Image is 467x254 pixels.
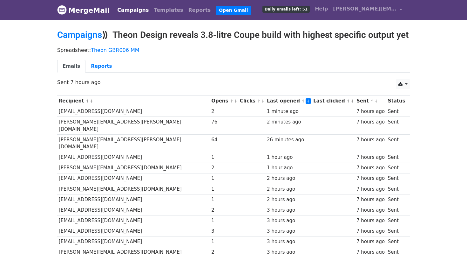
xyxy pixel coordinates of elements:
[230,99,233,103] a: ↑
[57,117,210,135] td: [PERSON_NAME][EMAIL_ADDRESS][PERSON_NAME][DOMAIN_NAME]
[386,117,407,135] td: Sent
[57,30,410,40] h2: ⟫ Theon Design reveals 3.8-litre Coupe build with highest specific output yet
[347,99,350,103] a: ↑
[267,175,310,182] div: 2 hours ago
[57,47,410,53] p: Spreadsheet:
[356,118,385,126] div: 7 hours ago
[57,205,210,215] td: [EMAIL_ADDRESS][DOMAIN_NAME]
[267,118,310,126] div: 2 minutes ago
[267,238,310,245] div: 3 hours ago
[330,3,405,18] a: [PERSON_NAME][EMAIL_ADDRESS][DOMAIN_NAME]
[57,106,210,117] td: [EMAIL_ADDRESS][DOMAIN_NAME]
[211,228,237,235] div: 3
[211,118,237,126] div: 76
[356,207,385,214] div: 7 hours ago
[211,164,237,172] div: 2
[151,4,186,17] a: Templates
[90,99,93,103] a: ↓
[267,154,310,161] div: 1 hour ago
[57,184,210,194] td: [PERSON_NAME][EMAIL_ADDRESS][DOMAIN_NAME]
[57,30,102,40] a: Campaigns
[267,164,310,172] div: 1 hour ago
[386,184,407,194] td: Sent
[234,99,237,103] a: ↓
[57,226,210,236] td: [EMAIL_ADDRESS][DOMAIN_NAME]
[57,4,110,17] a: MergeMail
[265,96,312,106] th: Last opened
[386,96,407,106] th: Status
[267,186,310,193] div: 2 hours ago
[57,236,210,247] td: [EMAIL_ADDRESS][DOMAIN_NAME]
[57,152,210,163] td: [EMAIL_ADDRESS][DOMAIN_NAME]
[356,238,385,245] div: 7 hours ago
[57,173,210,184] td: [EMAIL_ADDRESS][DOMAIN_NAME]
[211,238,237,245] div: 1
[210,96,238,106] th: Opens
[306,98,311,104] a: ↓
[386,226,407,236] td: Sent
[267,217,310,224] div: 3 hours ago
[356,217,385,224] div: 7 hours ago
[386,236,407,247] td: Sent
[356,164,385,172] div: 7 hours ago
[211,175,237,182] div: 1
[211,207,237,214] div: 2
[238,96,265,106] th: Clicks
[57,215,210,226] td: [EMAIL_ADDRESS][DOMAIN_NAME]
[356,186,385,193] div: 7 hours ago
[312,3,330,15] a: Help
[356,108,385,115] div: 7 hours ago
[86,99,89,103] a: ↑
[386,205,407,215] td: Sent
[211,136,237,144] div: 64
[386,152,407,163] td: Sent
[267,196,310,203] div: 2 hours ago
[260,3,312,15] a: Daily emails left: 51
[57,5,67,15] img: MergeMail logo
[85,60,117,73] a: Reports
[356,136,385,144] div: 7 hours ago
[267,207,310,214] div: 3 hours ago
[312,96,355,106] th: Last clicked
[386,215,407,226] td: Sent
[211,154,237,161] div: 1
[267,228,310,235] div: 3 hours ago
[216,6,251,15] a: Open Gmail
[351,99,354,103] a: ↓
[211,108,237,115] div: 2
[301,99,305,103] a: ↑
[356,228,385,235] div: 7 hours ago
[211,186,237,193] div: 1
[386,173,407,184] td: Sent
[267,108,310,115] div: 1 minute ago
[257,99,261,103] a: ↑
[91,47,139,53] a: Theon GBR006 MM
[333,5,396,13] span: [PERSON_NAME][EMAIL_ADDRESS][DOMAIN_NAME]
[375,99,378,103] a: ↓
[57,79,410,86] p: Sent 7 hours ago
[267,136,310,144] div: 26 minutes ago
[356,196,385,203] div: 7 hours ago
[115,4,151,17] a: Campaigns
[386,134,407,152] td: Sent
[261,99,265,103] a: ↓
[57,194,210,205] td: [EMAIL_ADDRESS][DOMAIN_NAME]
[356,154,385,161] div: 7 hours ago
[57,96,210,106] th: Recipient
[386,194,407,205] td: Sent
[355,96,386,106] th: Sent
[211,217,237,224] div: 1
[386,163,407,173] td: Sent
[57,134,210,152] td: [PERSON_NAME][EMAIL_ADDRESS][PERSON_NAME][DOMAIN_NAME]
[211,196,237,203] div: 1
[57,60,85,73] a: Emails
[57,163,210,173] td: [PERSON_NAME][EMAIL_ADDRESS][DOMAIN_NAME]
[186,4,213,17] a: Reports
[262,6,310,13] span: Daily emails left: 51
[356,175,385,182] div: 7 hours ago
[386,106,407,117] td: Sent
[370,99,374,103] a: ↑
